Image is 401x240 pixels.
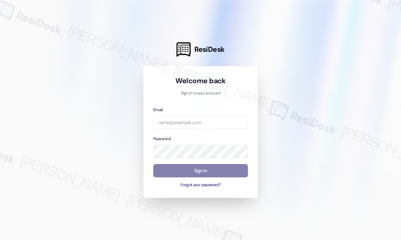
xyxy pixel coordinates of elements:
[153,116,248,129] input: name@example.com
[153,182,248,188] button: Forgot your password?
[194,45,225,54] span: ResiDesk
[153,107,163,112] label: Email
[153,90,248,96] p: Sign in to your account
[176,42,191,57] img: ResiDesk Logo
[153,136,171,141] label: Password
[153,164,248,177] button: Sign In
[153,76,248,86] h1: Welcome back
